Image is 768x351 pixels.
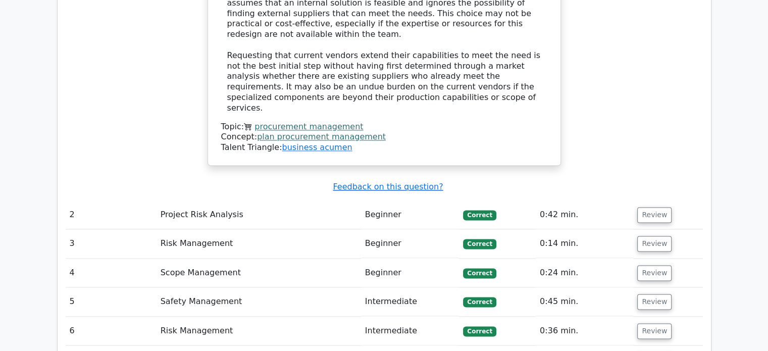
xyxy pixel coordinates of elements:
[221,122,547,153] div: Talent Triangle:
[463,210,496,220] span: Correct
[536,287,633,316] td: 0:45 min.
[361,200,459,229] td: Beginner
[463,326,496,336] span: Correct
[361,287,459,316] td: Intermediate
[257,132,386,141] a: plan procurement management
[637,294,672,310] button: Review
[463,297,496,307] span: Correct
[221,122,547,132] div: Topic:
[157,229,361,258] td: Risk Management
[463,268,496,278] span: Correct
[66,317,157,345] td: 6
[157,317,361,345] td: Risk Management
[536,317,633,345] td: 0:36 min.
[157,287,361,316] td: Safety Management
[361,229,459,258] td: Beginner
[66,287,157,316] td: 5
[463,239,496,249] span: Correct
[637,236,672,252] button: Review
[221,132,547,142] div: Concept:
[361,317,459,345] td: Intermediate
[637,265,672,281] button: Review
[157,259,361,287] td: Scope Management
[333,182,443,191] a: Feedback on this question?
[282,142,352,152] a: business acumen
[637,207,672,223] button: Review
[536,259,633,287] td: 0:24 min.
[66,200,157,229] td: 2
[157,200,361,229] td: Project Risk Analysis
[536,229,633,258] td: 0:14 min.
[637,323,672,339] button: Review
[361,259,459,287] td: Beginner
[254,122,363,131] a: procurement management
[66,259,157,287] td: 4
[66,229,157,258] td: 3
[536,200,633,229] td: 0:42 min.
